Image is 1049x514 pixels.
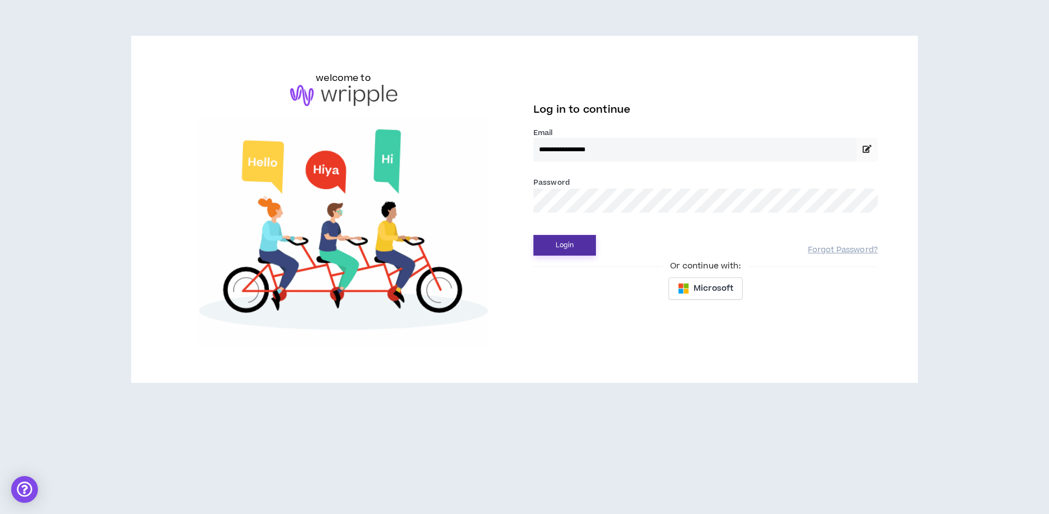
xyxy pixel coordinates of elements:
img: Welcome to Wripple [171,117,516,347]
span: Or continue with: [662,260,748,272]
h6: welcome to [316,71,371,85]
img: logo-brand.png [290,85,397,106]
span: Microsoft [694,282,733,295]
a: Forgot Password? [808,245,878,256]
button: Login [533,235,596,256]
label: Email [533,128,878,138]
span: Log in to continue [533,103,631,117]
label: Password [533,177,570,188]
button: Microsoft [668,277,743,300]
div: Open Intercom Messenger [11,476,38,503]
